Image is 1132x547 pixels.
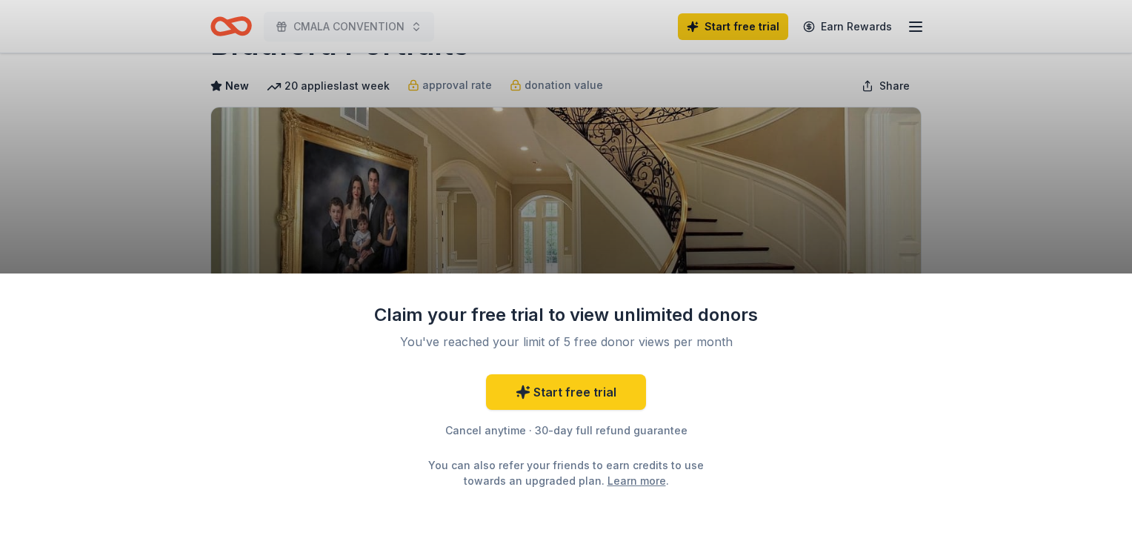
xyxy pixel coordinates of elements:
[415,457,717,488] div: You can also refer your friends to earn credits to use towards an upgraded plan. .
[373,303,759,327] div: Claim your free trial to view unlimited donors
[607,473,666,488] a: Learn more
[373,422,759,440] div: Cancel anytime · 30-day full refund guarantee
[391,333,741,351] div: You've reached your limit of 5 free donor views per month
[486,374,646,410] a: Start free trial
